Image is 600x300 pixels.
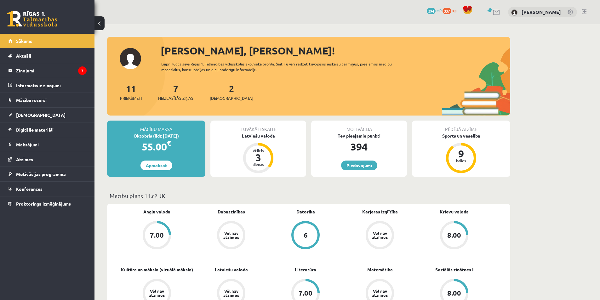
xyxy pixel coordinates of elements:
[443,8,451,14] span: 337
[440,208,469,215] a: Krievu valoda
[522,9,561,15] a: [PERSON_NAME]
[222,231,240,239] div: Vēl nav atzīmes
[311,121,407,133] div: Motivācija
[210,133,306,139] div: Latviešu valoda
[120,95,142,101] span: Priekšmeti
[16,53,31,59] span: Aktuāli
[304,232,308,239] div: 6
[158,95,193,101] span: Neizlasītās ziņas
[371,289,389,297] div: Vēl nav atzīmes
[16,78,87,93] legend: Informatīvie ziņojumi
[8,196,87,211] a: Proktoringa izmēģinājums
[343,221,417,251] a: Vēl nav atzīmes
[8,93,87,107] a: Mācību resursi
[437,8,442,13] span: mP
[249,162,268,166] div: dienas
[140,161,172,170] a: Apmaksāt
[417,221,491,251] a: 8.00
[78,66,87,75] i: 7
[249,149,268,152] div: Atlicis
[8,48,87,63] a: Aktuāli
[311,139,407,154] div: 394
[16,186,43,192] span: Konferences
[143,208,170,215] a: Angļu valoda
[268,221,343,251] a: 6
[150,232,164,239] div: 7.00
[249,152,268,162] div: 3
[210,83,253,101] a: 2[DEMOGRAPHIC_DATA]
[210,133,306,174] a: Latviešu valoda Atlicis 3 dienas
[371,231,389,239] div: Vēl nav atzīmes
[8,108,87,122] a: [DEMOGRAPHIC_DATA]
[8,152,87,167] a: Atzīmes
[16,201,71,207] span: Proktoringa izmēģinājums
[167,139,171,148] span: €
[107,139,205,154] div: 55.00
[435,266,473,273] a: Sociālās zinātnes I
[452,8,456,13] span: xp
[161,43,510,58] div: [PERSON_NAME], [PERSON_NAME]!
[311,133,407,139] div: Tev pieejamie punkti
[8,137,87,152] a: Maksājumi
[511,9,517,16] img: Kristers Omiks
[215,266,248,273] a: Latviešu valoda
[296,208,315,215] a: Datorika
[218,208,245,215] a: Dabaszinības
[295,266,316,273] a: Literatūra
[427,8,436,14] span: 394
[16,38,32,44] span: Sākums
[447,232,461,239] div: 8.00
[443,8,460,13] a: 337 xp
[412,133,510,174] a: Sports un veselība 9 balles
[362,208,398,215] a: Karjeras izglītība
[161,61,403,72] div: Laipni lūgts savā Rīgas 1. Tālmācības vidusskolas skolnieka profilā. Šeit Tu vari redzēt tuvojošo...
[16,156,33,162] span: Atzīmes
[120,83,142,101] a: 11Priekšmeti
[7,11,57,27] a: Rīgas 1. Tālmācības vidusskola
[16,97,47,103] span: Mācību resursi
[16,112,66,118] span: [DEMOGRAPHIC_DATA]
[427,8,442,13] a: 394 mP
[194,221,268,251] a: Vēl nav atzīmes
[110,191,508,200] p: Mācību plāns 11.c2 JK
[8,78,87,93] a: Informatīvie ziņojumi
[447,290,461,297] div: 8.00
[16,63,87,78] legend: Ziņojumi
[158,83,193,101] a: 7Neizlasītās ziņas
[8,63,87,78] a: Ziņojumi7
[222,289,240,297] div: Vēl nav atzīmes
[341,161,377,170] a: Piedāvājumi
[107,133,205,139] div: Oktobris (līdz [DATE])
[412,133,510,139] div: Sports un veselība
[8,122,87,137] a: Digitālie materiāli
[367,266,393,273] a: Matemātika
[148,289,166,297] div: Vēl nav atzīmes
[121,266,193,273] a: Kultūra un māksla (vizuālā māksla)
[8,167,87,181] a: Motivācijas programma
[16,171,66,177] span: Motivācijas programma
[16,137,87,152] legend: Maksājumi
[299,290,312,297] div: 7.00
[107,121,205,133] div: Mācību maksa
[210,121,306,133] div: Tuvākā ieskaite
[16,127,54,133] span: Digitālie materiāli
[120,221,194,251] a: 7.00
[452,149,471,159] div: 9
[210,95,253,101] span: [DEMOGRAPHIC_DATA]
[412,121,510,133] div: Pēdējā atzīme
[8,182,87,196] a: Konferences
[452,159,471,162] div: balles
[8,34,87,48] a: Sākums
